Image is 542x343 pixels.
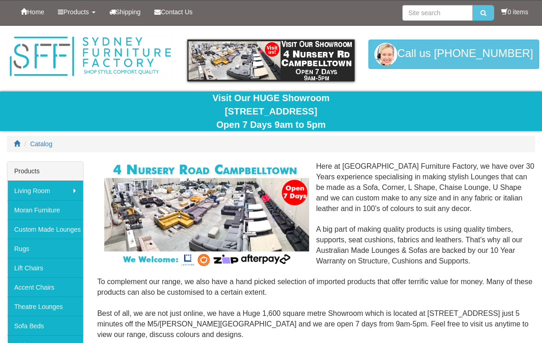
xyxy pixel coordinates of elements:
[147,0,199,23] a: Contact Us
[30,140,52,148] a: Catalog
[7,35,174,78] img: Sydney Furniture Factory
[51,0,102,23] a: Products
[27,8,44,16] span: Home
[7,181,83,200] a: Living Room
[102,0,148,23] a: Shipping
[7,316,83,335] a: Sofa Beds
[7,277,83,297] a: Accent Chairs
[14,0,51,23] a: Home
[7,219,83,239] a: Custom Made Lounges
[116,8,141,16] span: Shipping
[161,8,192,16] span: Contact Us
[63,8,89,16] span: Products
[7,200,83,219] a: Moran Furniture
[402,5,473,21] input: Site search
[7,239,83,258] a: Rugs
[187,40,354,81] img: showroom.gif
[7,258,83,277] a: Lift Chairs
[7,297,83,316] a: Theatre Lounges
[7,91,535,131] div: Visit Our HUGE Showroom [STREET_ADDRESS] Open 7 Days 9am to 5pm
[7,162,83,181] div: Products
[501,7,528,17] li: 0 items
[104,161,310,268] img: Corner Modular Lounges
